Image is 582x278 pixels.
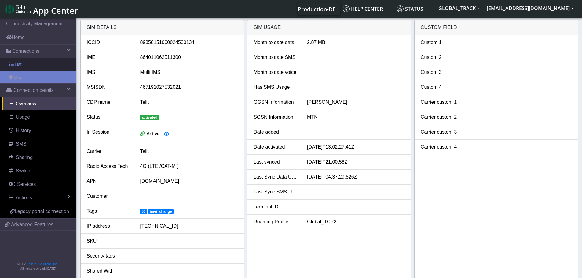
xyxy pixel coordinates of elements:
[416,99,470,106] div: Carrier custom 1
[82,252,136,260] div: Security tags
[298,3,335,15] a: Your current platform instance
[416,114,470,121] div: Carrier custom 2
[249,143,302,151] div: Date activated
[33,5,78,16] span: App Center
[2,137,76,151] a: SMS
[483,3,577,14] button: [EMAIL_ADDRESS][DOMAIN_NAME]
[82,148,136,155] div: Carrier
[249,84,302,91] div: Has SMS Usage
[11,221,53,228] span: Advanced Features
[249,218,302,226] div: Roaming Profile
[82,128,136,140] div: In Session
[135,222,242,230] div: [TECHNICAL_ID]
[12,48,39,55] span: Connections
[135,178,242,185] div: [DOMAIN_NAME]
[416,128,470,136] div: Carrier custom 3
[135,148,242,155] div: Telit
[140,115,159,120] span: activated
[82,84,136,91] div: MSISDN
[416,54,470,61] div: Custom 2
[82,54,136,61] div: IMEI
[13,87,54,94] span: Connection details
[415,20,578,35] div: Custom field
[5,4,31,14] img: logo-telit-cinterion-gw-new.png
[135,54,242,61] div: 864011062511300
[2,178,76,191] a: Services
[249,114,302,121] div: SGSN Information
[148,209,173,214] span: imei_change
[397,5,404,12] img: status.svg
[343,5,383,12] span: Help center
[416,84,470,91] div: Custom 4
[15,209,69,214] span: Legacy portal connection
[249,203,302,211] div: Terminal ID
[5,2,77,16] a: App Center
[16,101,36,106] span: Overview
[435,3,483,14] button: GLOBAL_TRACK
[135,84,242,91] div: 467191027532021
[82,178,136,185] div: APN
[82,99,136,106] div: CDP name
[135,99,242,106] div: Telit
[16,114,30,120] span: Usage
[343,5,350,12] img: knowledge.svg
[298,5,336,13] span: Production-DE
[82,222,136,230] div: IP address
[16,141,27,146] span: SMS
[340,3,394,15] a: Help center
[82,114,136,121] div: Status
[249,99,302,106] div: GGSN Information
[302,99,409,106] div: [PERSON_NAME]
[302,143,409,151] div: [DATE]T13:02:27.41Z
[2,110,76,124] a: Usage
[416,69,470,76] div: Custom 3
[16,128,31,133] span: History
[2,151,76,164] a: Sharing
[16,168,30,173] span: Switch
[247,20,411,35] div: SIM usage
[302,39,409,46] div: 2.87 MB
[249,158,302,166] div: Last synced
[416,143,470,151] div: Carrier custom 4
[2,124,76,137] a: History
[249,54,302,61] div: Month to date SMS
[82,208,136,215] div: Tags
[394,3,435,15] a: Status
[302,173,409,181] div: [DATE]T04:37:29.526Z
[302,158,409,166] div: [DATE]T21:00:58Z
[249,128,302,136] div: Date added
[81,20,244,35] div: SIM details
[249,173,302,181] div: Last Sync Data Usage
[249,39,302,46] div: Month to date data
[82,163,136,170] div: Radio Access Tech
[135,39,242,46] div: 89358151000024530134
[16,155,33,160] span: Sharing
[27,262,58,266] a: Telit IoT Solutions, Inc.
[146,131,160,136] span: Active
[82,39,136,46] div: ICCID
[135,69,242,76] div: Multi IMSI
[82,237,136,245] div: SKU
[302,218,409,226] div: Global_TCP2
[249,188,302,196] div: Last Sync SMS Usage
[15,61,21,68] span: List
[2,97,76,110] a: Overview
[160,128,173,140] button: View session details
[14,74,22,81] span: Map
[16,195,32,200] span: Actions
[397,5,423,12] span: Status
[302,114,409,121] div: MTN
[82,69,136,76] div: IMSI
[2,164,76,178] a: Switch
[82,193,136,200] div: Customer
[416,39,470,46] div: Custom 1
[17,182,36,187] span: Services
[2,191,76,204] a: Actions
[82,267,136,275] div: Shared With
[140,209,147,214] span: 50
[249,69,302,76] div: Month to date voice
[135,163,242,170] div: 4G (LTE /CAT-M )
